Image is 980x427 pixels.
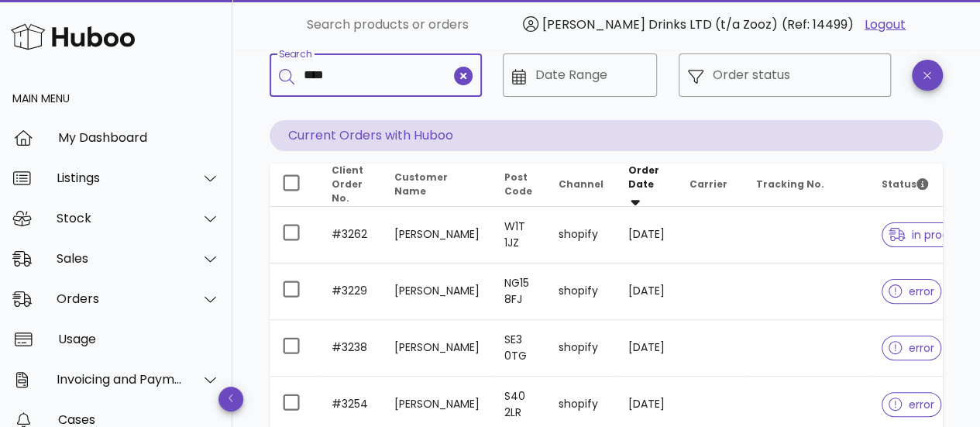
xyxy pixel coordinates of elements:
[57,251,183,266] div: Sales
[454,67,473,85] button: clear icon
[11,20,135,53] img: Huboo Logo
[546,263,616,320] td: shopify
[616,263,677,320] td: [DATE]
[319,164,382,207] th: Client Order No.
[889,343,934,353] span: error
[546,207,616,263] td: shopify
[616,164,677,207] th: Order Date: Sorted descending. Activate to remove sorting.
[889,399,934,410] span: error
[57,170,183,185] div: Listings
[382,263,492,320] td: [PERSON_NAME]
[319,320,382,377] td: #3238
[57,211,183,226] div: Stock
[782,15,854,33] span: (Ref: 14499)
[58,332,220,346] div: Usage
[319,207,382,263] td: #3262
[57,291,183,306] div: Orders
[332,164,363,205] span: Client Order No.
[492,207,546,263] td: W1T 1JZ
[677,164,744,207] th: Carrier
[559,177,603,191] span: Channel
[270,120,943,151] p: Current Orders with Huboo
[628,164,659,191] span: Order Date
[492,164,546,207] th: Post Code
[382,164,492,207] th: Customer Name
[492,263,546,320] td: NG15 8FJ
[319,263,382,320] td: #3229
[889,229,971,240] span: in progress
[689,177,727,191] span: Carrier
[616,207,677,263] td: [DATE]
[394,170,448,198] span: Customer Name
[744,164,869,207] th: Tracking No.
[616,320,677,377] td: [DATE]
[865,15,906,34] a: Logout
[57,372,183,387] div: Invoicing and Payments
[492,320,546,377] td: SE3 0TG
[279,49,311,60] label: Search
[546,164,616,207] th: Channel
[382,207,492,263] td: [PERSON_NAME]
[504,170,532,198] span: Post Code
[546,320,616,377] td: shopify
[382,320,492,377] td: [PERSON_NAME]
[58,130,220,145] div: My Dashboard
[889,286,934,297] span: error
[882,177,928,191] span: Status
[756,177,824,191] span: Tracking No.
[58,412,220,427] div: Cases
[542,15,778,33] span: [PERSON_NAME] Drinks LTD (t/a Zooz)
